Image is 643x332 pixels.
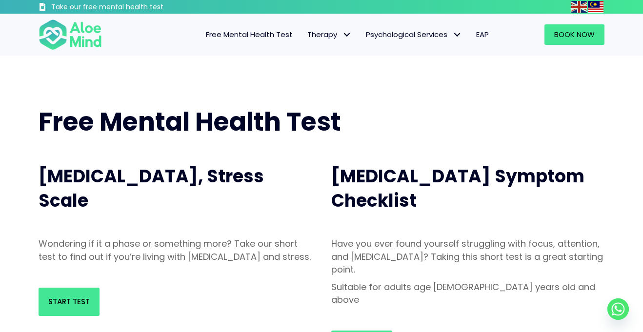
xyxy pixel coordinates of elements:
a: Take our free mental health test [39,2,216,14]
a: Start Test [39,288,100,316]
a: Free Mental Health Test [199,24,300,45]
nav: Menu [115,24,496,45]
img: Aloe mind Logo [39,19,102,51]
span: Psychological Services [366,29,462,39]
a: Book Now [544,24,604,45]
p: Have you ever found yourself struggling with focus, attention, and [MEDICAL_DATA]? Taking this sh... [331,237,604,275]
a: EAP [469,24,496,45]
span: EAP [476,29,489,39]
span: Free Mental Health Test [206,29,293,39]
a: Whatsapp [607,298,629,320]
p: Suitable for adults age [DEMOGRAPHIC_DATA] years old and above [331,281,604,306]
span: Therapy [307,29,351,39]
img: en [571,1,587,13]
a: Psychological ServicesPsychological Services: submenu [359,24,469,45]
span: Free Mental Health Test [39,104,341,139]
a: TherapyTherapy: submenu [300,24,359,45]
span: [MEDICAL_DATA], Stress Scale [39,164,264,213]
img: ms [588,1,603,13]
span: Therapy: submenu [340,28,354,42]
span: Start Test [48,296,90,307]
a: English [571,1,588,12]
span: Book Now [554,29,595,39]
a: Malay [588,1,604,12]
span: [MEDICAL_DATA] Symptom Checklist [331,164,584,213]
span: Psychological Services: submenu [450,28,464,42]
p: Wondering if it a phase or something more? Take our short test to find out if you’re living with ... [39,237,312,263]
h3: Take our free mental health test [51,2,216,12]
